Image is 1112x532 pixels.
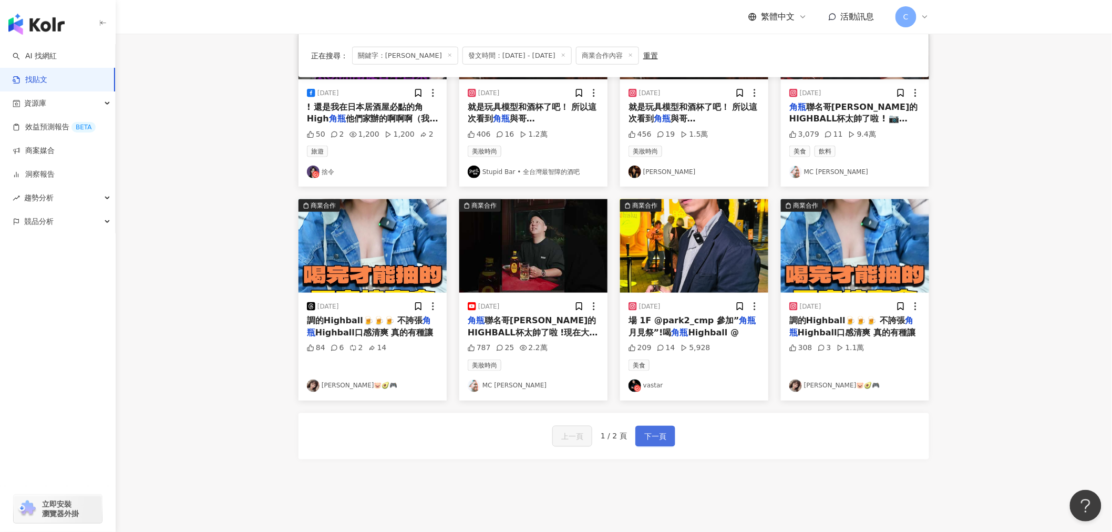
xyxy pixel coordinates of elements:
[903,11,909,23] span: C
[307,166,438,178] a: KOL Avatar捨令
[635,426,675,447] button: 下一頁
[329,114,346,124] mark: 角瓶
[307,315,423,325] span: 調的Highball🍺🍺🍺 不誇張
[629,114,757,147] span: 與哥[PERSON_NAME]的聯名特別興奮✨ 一個是杯中
[781,199,929,293] img: post-image
[681,129,708,140] div: 1.5萬
[307,380,320,392] img: KOL Avatar
[307,146,328,157] span: 旅遊
[739,315,756,325] mark: 角瓶
[13,195,20,202] span: rise
[493,114,510,124] mark: 角瓶
[468,166,480,178] img: KOL Avatar
[654,114,671,124] mark: 角瓶
[789,129,819,140] div: 3,079
[629,380,641,392] img: KOL Avatar
[468,102,597,124] span: 就是玩具模型和酒杯了吧！ 所以這次看到
[629,328,672,337] span: 月見祭”!喝
[629,315,739,325] span: 場 1F @park2_cmp 參加”
[629,146,662,157] span: 美妝時尚
[629,380,760,392] a: KOL Avatarvastar
[789,102,806,112] mark: 角瓶
[298,199,447,293] button: 商業合作
[789,166,921,178] a: KOL AvatarMC [PERSON_NAME]
[468,343,491,353] div: 787
[789,315,914,337] mark: 角瓶
[17,500,37,517] img: chrome extension
[629,360,650,371] span: 美食
[307,102,423,124] span: ! 還是我在日本居酒屋必點的角High
[307,380,438,392] a: KOL Avatar[PERSON_NAME]🐷🥑🎮
[841,12,874,22] span: 活動訊息
[761,11,795,23] span: 繁體中文
[315,328,434,337] span: Highball口感清爽 真的有種讓
[349,129,379,140] div: 1,200
[331,343,344,353] div: 6
[1070,490,1101,521] iframe: Help Scout Beacon - Open
[789,315,905,325] span: 調的Highball🍺🍺🍺 不誇張
[459,199,608,293] button: 商業合作
[468,380,599,392] a: KOL AvatarMC [PERSON_NAME]
[478,302,500,311] div: [DATE]
[307,343,325,353] div: 84
[789,166,802,178] img: KOL Avatar
[789,343,812,353] div: 308
[657,343,675,353] div: 14
[644,431,666,443] span: 下一頁
[14,495,102,523] a: chrome extension立即安裝 瀏覽器外掛
[800,302,821,311] div: [DATE]
[815,146,836,157] span: 飲料
[793,200,818,211] div: 商業合作
[8,14,65,35] img: logo
[298,199,447,293] img: post-image
[471,200,497,211] div: 商業合作
[601,432,627,441] span: 1 / 2 頁
[620,199,768,293] button: 商業合作
[317,302,339,311] div: [DATE]
[478,89,500,98] div: [DATE]
[331,129,344,140] div: 2
[657,129,675,140] div: 19
[307,315,431,337] mark: 角瓶
[781,199,929,293] button: 商業合作
[459,199,608,293] img: post-image
[639,302,661,311] div: [DATE]
[24,91,46,115] span: 資源庫
[789,146,810,157] span: 美食
[42,499,79,518] span: 立即安裝 瀏覽器外掛
[468,380,480,392] img: KOL Avatar
[688,328,739,337] span: Highball @
[468,129,491,140] div: 406
[24,210,54,233] span: 競品分析
[629,166,641,178] img: KOL Avatar
[632,200,657,211] div: 商業合作
[848,129,876,140] div: 9.4萬
[349,343,363,353] div: 2
[800,89,821,98] div: [DATE]
[520,129,548,140] div: 1.2萬
[620,199,768,293] img: post-image
[462,46,572,64] span: 發文時間：[DATE] - [DATE]
[317,89,339,98] div: [DATE]
[496,343,514,353] div: 25
[552,426,592,447] button: 上一頁
[789,102,920,195] span: 聯名哥[PERSON_NAME]的HIGHBALL杯太帥了啦 ! 📷 @osakehero_ltd @bennyfay 現在大家都很愛喝HIGHBALL，但是我們喝最多的還是經典的「角HIGH」...
[311,200,336,211] div: 商業合作
[643,51,658,59] div: 重置
[576,46,639,64] span: 商業合作內容
[468,166,599,178] a: KOL AvatarStupid Bar • 全台灣最智障的酒吧
[789,380,921,392] a: KOL Avatar[PERSON_NAME]🐷🥑🎮
[789,380,802,392] img: KOL Avatar
[629,102,758,124] span: 就是玩具模型和酒杯了吧！ 所以這次看到
[24,186,54,210] span: 趨勢分析
[639,89,661,98] div: [DATE]
[672,328,688,337] mark: 角瓶
[368,343,387,353] div: 14
[13,51,57,62] a: searchAI 找網紅
[825,129,843,140] div: 11
[837,343,864,353] div: 1.1萬
[307,114,438,135] span: 他們家辦的啊啊啊（我可以帶小狗狗去遛
[385,129,415,140] div: 1,200
[13,75,47,85] a: 找貼文
[311,51,348,59] span: 正在搜尋 ：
